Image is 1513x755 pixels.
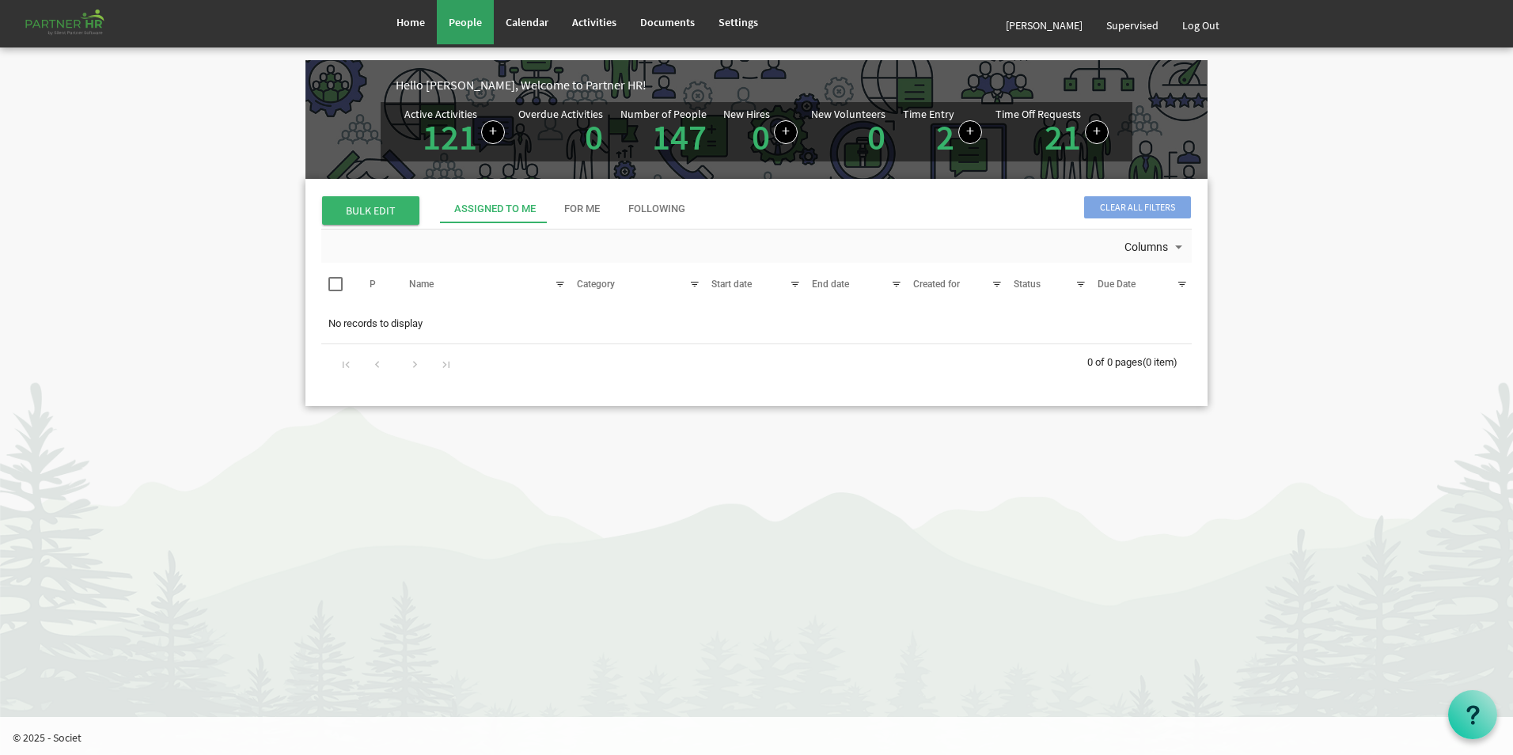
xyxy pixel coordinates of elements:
div: New Volunteers [811,108,885,120]
span: Status [1014,279,1041,290]
span: Created for [913,279,960,290]
a: 121 [423,115,477,159]
button: Columns [1121,237,1189,258]
span: 0 of 0 pages [1087,356,1143,368]
div: Assigned To Me [454,202,536,217]
div: Go to next page [404,352,426,374]
a: Log Out [1170,3,1231,47]
div: Overdue Activities [518,108,603,120]
span: BULK EDIT [322,196,419,225]
div: Active Activities [404,108,477,120]
p: © 2025 - Societ [13,730,1513,746]
a: Add new person to Partner HR [774,120,798,144]
div: Time Off Requests [995,108,1081,120]
a: Log hours [958,120,982,144]
div: For Me [564,202,600,217]
span: Documents [640,15,695,29]
span: Start date [711,279,752,290]
div: Volunteer hired in the last 7 days [811,108,889,155]
div: Go to last page [435,352,457,374]
a: 0 [752,115,770,159]
div: 0 of 0 pages (0 item) [1087,344,1192,377]
a: Supervised [1094,3,1170,47]
a: 0 [585,115,603,159]
span: Due Date [1098,279,1136,290]
div: Following [628,202,685,217]
span: Settings [719,15,758,29]
span: Clear all filters [1084,196,1191,218]
div: Number of People [620,108,707,120]
div: tab-header [440,195,1310,223]
div: Go to first page [336,352,357,374]
a: Create a new time off request [1085,120,1109,144]
div: Number of active time off requests [995,108,1109,155]
div: Columns [1121,230,1189,263]
td: No records to display [321,309,1192,339]
span: Calendar [506,15,548,29]
div: Go to previous page [366,352,388,374]
span: People [449,15,482,29]
div: Activities assigned to you for which the Due Date is passed [518,108,607,155]
a: 147 [652,115,707,159]
span: P [370,279,376,290]
a: Create a new Activity [481,120,505,144]
span: Name [409,279,434,290]
span: Activities [572,15,616,29]
div: People hired in the last 7 days [723,108,798,155]
a: [PERSON_NAME] [994,3,1094,47]
span: (0 item) [1143,356,1177,368]
div: New Hires [723,108,770,120]
div: Total number of active people in Partner HR [620,108,711,155]
a: 0 [867,115,885,159]
span: Category [577,279,615,290]
span: Columns [1123,237,1170,257]
div: Hello [PERSON_NAME], Welcome to Partner HR! [396,76,1208,94]
a: 2 [936,115,954,159]
div: Time Entry [903,108,954,120]
span: Home [396,15,425,29]
span: Supervised [1106,18,1158,32]
span: End date [812,279,849,290]
div: Number of Time Entries [903,108,982,155]
div: Number of active Activities in Partner HR [404,108,505,155]
a: 21 [1045,115,1081,159]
